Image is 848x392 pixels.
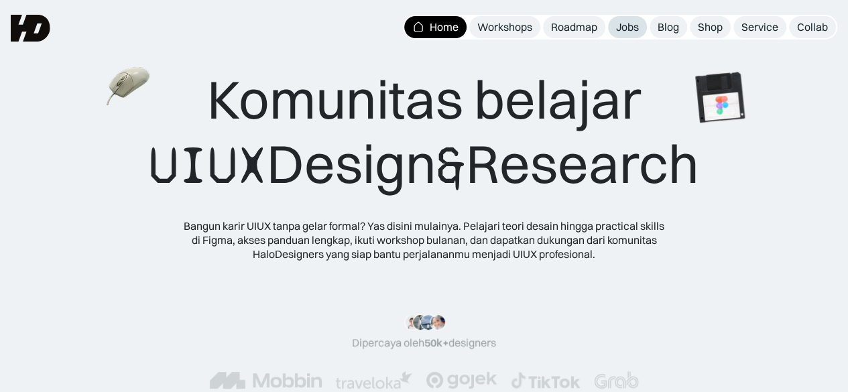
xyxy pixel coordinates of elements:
a: Jobs [608,16,647,38]
a: Shop [690,16,731,38]
div: Shop [698,20,723,34]
a: Collab [789,16,836,38]
a: Workshops [469,16,540,38]
a: Service [733,16,786,38]
span: UIUX [149,133,267,198]
div: Komunitas belajar Design Research [149,67,699,198]
div: Service [741,20,778,34]
a: Blog [650,16,687,38]
div: Roadmap [551,20,597,34]
div: Jobs [616,20,639,34]
div: Collab [797,20,828,34]
div: Blog [658,20,679,34]
div: Workshops [477,20,532,34]
a: Home [404,16,467,38]
a: Roadmap [543,16,605,38]
span: & [436,133,466,198]
div: Dipercaya oleh designers [352,336,496,350]
span: 50k+ [424,336,448,349]
div: Home [430,20,459,34]
div: Bangun karir UIUX tanpa gelar formal? Yas disini mulainya. Pelajari teori desain hingga practical... [183,219,666,261]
